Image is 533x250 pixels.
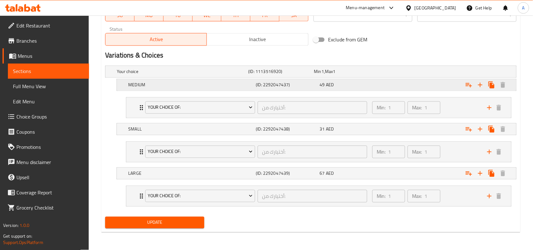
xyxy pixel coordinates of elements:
[148,104,253,112] span: Your Choice Of:
[145,190,255,203] button: Your Choice Of:
[13,82,84,90] span: Full Menu View
[117,69,246,75] h5: Your choice
[377,148,386,156] p: Min:
[328,36,368,44] span: Exclude from GEM
[3,18,89,33] a: Edit Restaurant
[105,66,516,77] div: Expand
[3,170,89,185] a: Upsell
[20,221,29,229] span: 1.0.0
[3,48,89,64] a: Menus
[494,192,504,201] button: delete
[494,147,504,157] button: delete
[128,126,253,132] h5: SMALL
[3,238,43,247] a: Support.OpsPlatform
[3,109,89,124] a: Choice Groups
[195,11,219,20] span: WE
[8,94,89,109] a: Edit Menu
[3,185,89,200] a: Coverage Report
[105,217,204,229] button: Update
[486,124,497,135] button: Clone new choice
[326,81,334,89] span: AED
[333,68,336,76] span: 1
[3,200,89,215] a: Grocery Checklist
[485,147,494,157] button: add
[121,95,517,121] li: Expand
[128,82,253,88] h5: MEDIUM
[148,192,253,200] span: Your Choice Of:
[256,170,317,177] h5: (ID: 2292047439)
[486,79,497,91] button: Clone new choice
[3,155,89,170] a: Menu disclaimer
[412,104,422,112] p: Max:
[137,11,161,20] span: MO
[522,4,525,11] span: A
[105,33,207,46] button: Active
[3,232,32,240] span: Get support on:
[16,189,84,196] span: Coverage Report
[494,103,504,113] button: delete
[16,113,84,120] span: Choice Groups
[18,52,84,60] span: Menus
[224,11,248,20] span: TH
[117,79,516,91] div: Expand
[253,11,277,20] span: FR
[3,124,89,139] a: Coupons
[108,35,204,44] span: Active
[377,192,386,200] p: Min:
[121,139,517,165] li: Expand
[377,104,386,112] p: Min:
[3,33,89,48] a: Branches
[256,82,317,88] h5: (ID: 2292047437)
[282,11,306,20] span: SA
[497,79,509,91] button: Delete MEDIUM
[126,98,511,118] div: Expand
[463,79,475,91] button: Add choice group
[463,124,475,135] button: Add choice group
[16,37,84,45] span: Branches
[145,146,255,158] button: Your Choice Of:
[105,51,517,60] h2: Variations & Choices
[166,11,190,20] span: TU
[145,101,255,114] button: Your Choice Of:
[148,148,253,156] span: Your Choice Of:
[16,143,84,151] span: Promotions
[485,192,494,201] button: add
[412,148,422,156] p: Max:
[16,158,84,166] span: Menu disclaimer
[108,11,132,20] span: SU
[8,64,89,79] a: Sections
[16,128,84,136] span: Coupons
[475,124,486,135] button: Add new choice
[13,98,84,105] span: Edit Menu
[110,219,199,227] span: Update
[321,68,324,76] span: 1
[497,124,509,135] button: Delete SMALL
[325,68,333,76] span: Max
[412,192,422,200] p: Max:
[207,33,308,46] button: Inactive
[128,170,253,177] h5: LARGE
[121,183,517,209] li: Expand
[463,168,475,179] button: Add choice group
[126,142,511,162] div: Expand
[16,204,84,211] span: Grocery Checklist
[346,4,385,12] div: Menu-management
[126,186,511,206] div: Expand
[314,68,321,76] span: Min
[117,168,516,179] div: Expand
[209,35,306,44] span: Inactive
[475,79,486,91] button: Add new choice
[8,79,89,94] a: Full Menu View
[3,221,19,229] span: Version:
[13,67,84,75] span: Sections
[320,125,325,133] span: 31
[16,22,84,29] span: Edit Restaurant
[326,125,334,133] span: AED
[486,168,497,179] button: Clone new choice
[497,168,509,179] button: Delete LARGE
[326,169,334,178] span: AED
[320,81,325,89] span: 49
[314,69,377,75] div: ,
[117,124,516,135] div: Expand
[485,103,494,113] button: add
